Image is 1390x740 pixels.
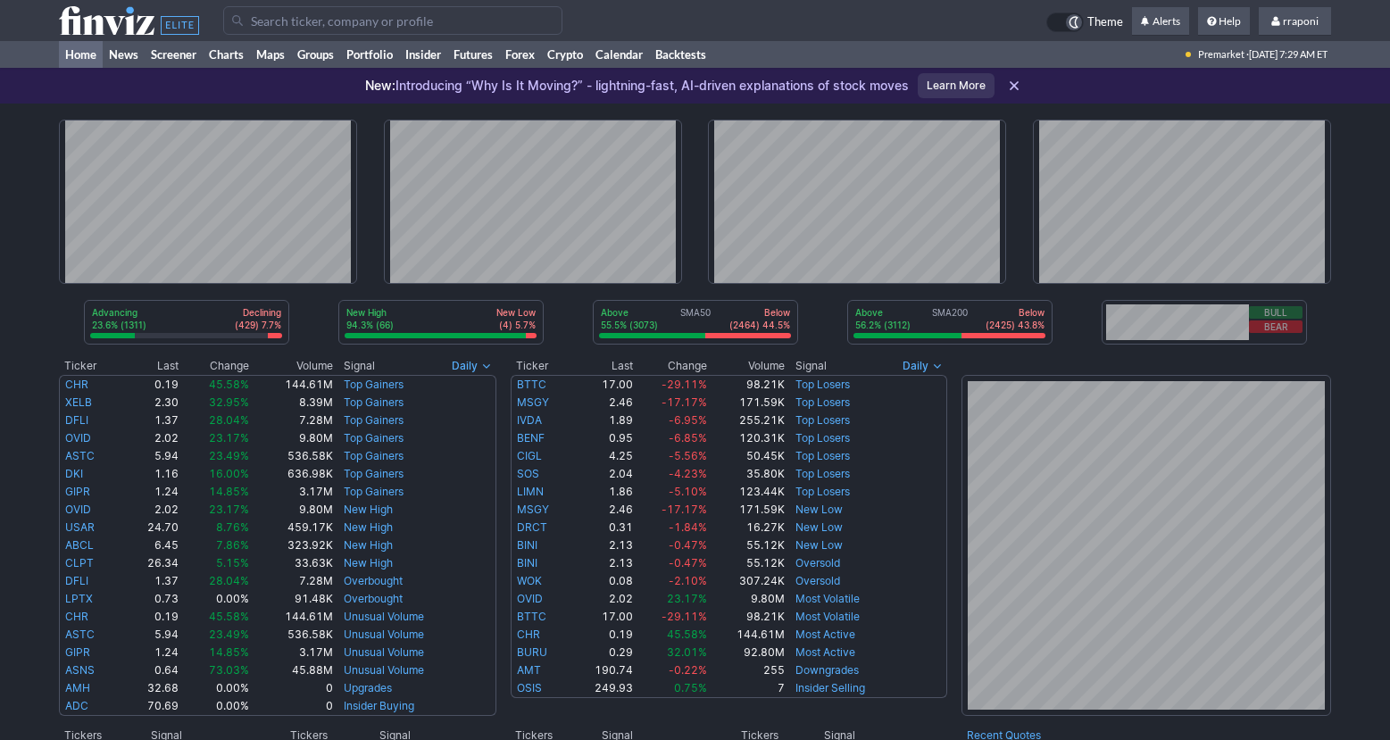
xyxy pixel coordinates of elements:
[65,485,90,498] a: GIPR
[517,378,546,391] a: BTTC
[571,554,634,572] td: 2.13
[496,319,536,331] p: (4) 5.7%
[250,536,334,554] td: 323.92K
[571,572,634,590] td: 0.08
[447,357,496,375] button: Signals interval
[708,679,786,698] td: 7
[1249,320,1303,333] button: Bear
[123,626,179,644] td: 5.94
[209,574,249,587] span: 28.04%
[517,681,542,694] a: OSIS
[649,41,712,68] a: Backtests
[452,357,478,375] span: Daily
[65,574,88,587] a: DFLI
[601,319,658,331] p: 55.5% (3073)
[65,663,95,677] a: ASNS
[541,41,589,68] a: Crypto
[344,485,404,498] a: Top Gainers
[123,357,179,375] th: Last
[145,41,203,68] a: Screener
[517,592,543,605] a: OVID
[123,590,179,608] td: 0.73
[708,572,786,590] td: 307.24K
[123,572,179,590] td: 1.37
[123,429,179,447] td: 2.02
[250,501,334,519] td: 9.80M
[708,412,786,429] td: 255.21K
[179,357,250,375] th: Change
[795,520,843,534] a: New Low
[209,431,249,445] span: 23.17%
[65,395,92,409] a: XELB
[179,679,250,697] td: 0.00%
[250,412,334,429] td: 7.28M
[795,663,859,677] a: Downgrades
[209,395,249,409] span: 32.95%
[123,501,179,519] td: 2.02
[517,663,541,677] a: AMT
[795,431,850,445] a: Top Losers
[708,394,786,412] td: 171.59K
[250,519,334,536] td: 459.17K
[1259,7,1331,36] a: rraponi
[918,73,995,98] a: Learn More
[209,503,249,516] span: 23.17%
[669,467,707,480] span: -4.23%
[250,697,334,716] td: 0
[209,610,249,623] span: 45.58%
[346,306,394,319] p: New High
[344,592,403,605] a: Overbought
[65,628,95,641] a: ASTC
[571,519,634,536] td: 0.31
[674,681,707,694] span: 0.75%
[344,645,424,659] a: Unusual Volume
[571,661,634,679] td: 190.74
[344,538,393,552] a: New High
[250,590,334,608] td: 91.48K
[92,319,146,331] p: 23.6% (1311)
[571,501,634,519] td: 2.46
[729,306,790,319] p: Below
[517,431,545,445] a: BENF
[601,306,658,319] p: Above
[209,467,249,480] span: 16.00%
[1249,306,1303,319] button: Bull
[344,413,404,427] a: Top Gainers
[123,394,179,412] td: 2.30
[216,556,249,570] span: 5.15%
[216,520,249,534] span: 8.76%
[123,554,179,572] td: 26.34
[123,375,179,394] td: 0.19
[517,520,547,534] a: DRCT
[517,449,542,462] a: CIGL
[250,608,334,626] td: 144.61M
[344,663,424,677] a: Unusual Volume
[795,610,860,623] a: Most Volatile
[517,467,539,480] a: SOS
[571,357,634,375] th: Last
[499,41,541,68] a: Forex
[344,359,375,373] span: Signal
[708,465,786,483] td: 35.80K
[855,319,911,331] p: 56.2% (3112)
[708,483,786,501] td: 123.44K
[447,41,499,68] a: Futures
[571,412,634,429] td: 1.89
[65,520,95,534] a: USAR
[123,412,179,429] td: 1.37
[1283,14,1319,28] span: rraponi
[123,679,179,697] td: 32.68
[344,378,404,391] a: Top Gainers
[123,483,179,501] td: 1.24
[795,485,850,498] a: Top Losers
[667,645,707,659] span: 32.01%
[795,359,827,373] span: Signal
[855,306,911,319] p: Above
[65,503,91,516] a: OVID
[65,413,88,427] a: DFLI
[669,538,707,552] span: -0.47%
[571,429,634,447] td: 0.95
[209,663,249,677] span: 73.03%
[662,503,707,516] span: -17.17%
[250,644,334,661] td: 3.17M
